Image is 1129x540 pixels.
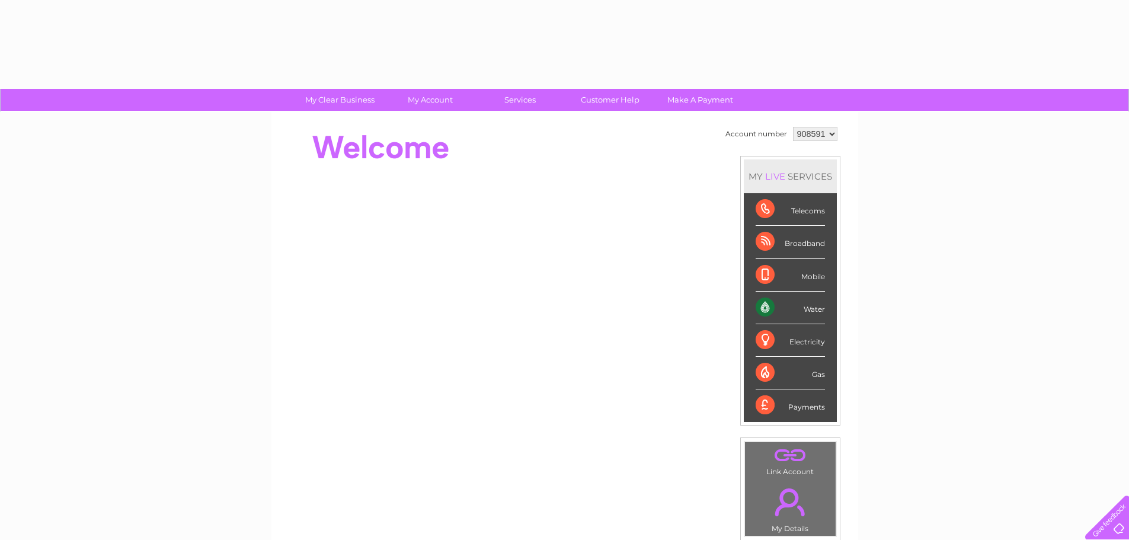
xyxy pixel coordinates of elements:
[744,159,837,193] div: MY SERVICES
[381,89,479,111] a: My Account
[756,292,825,324] div: Water
[756,389,825,421] div: Payments
[651,89,749,111] a: Make A Payment
[748,481,833,523] a: .
[756,324,825,357] div: Electricity
[722,124,790,144] td: Account number
[748,445,833,466] a: .
[744,442,836,479] td: Link Account
[756,193,825,226] div: Telecoms
[756,259,825,292] div: Mobile
[756,357,825,389] div: Gas
[744,478,836,536] td: My Details
[291,89,389,111] a: My Clear Business
[561,89,659,111] a: Customer Help
[471,89,569,111] a: Services
[756,226,825,258] div: Broadband
[763,171,788,182] div: LIVE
